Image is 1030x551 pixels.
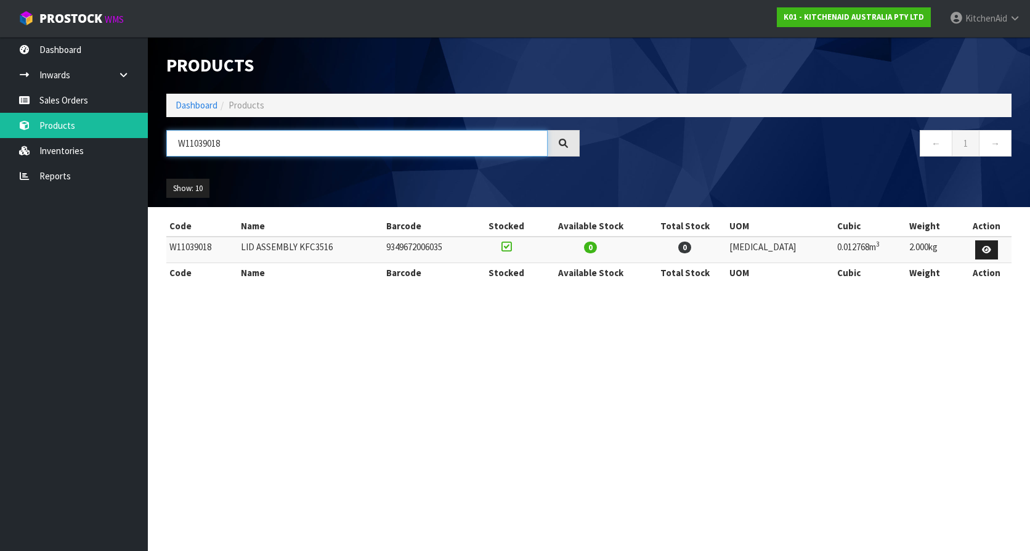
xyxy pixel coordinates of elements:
[166,55,580,75] h1: Products
[18,10,34,26] img: cube-alt.png
[238,237,383,263] td: LID ASSEMBLY KFC3516
[538,216,644,236] th: Available Stock
[383,216,476,236] th: Barcode
[105,14,124,25] small: WMS
[906,216,961,236] th: Weight
[238,216,383,236] th: Name
[834,216,906,236] th: Cubic
[961,263,1012,283] th: Action
[584,242,597,253] span: 0
[920,130,952,157] a: ←
[166,263,238,283] th: Code
[726,237,834,263] td: [MEDICAL_DATA]
[476,216,538,236] th: Stocked
[834,263,906,283] th: Cubic
[726,216,834,236] th: UOM
[166,216,238,236] th: Code
[906,263,961,283] th: Weight
[834,237,906,263] td: 0.012768m
[952,130,979,157] a: 1
[166,237,238,263] td: W11039018
[238,263,383,283] th: Name
[644,263,726,283] th: Total Stock
[383,263,476,283] th: Barcode
[229,99,264,111] span: Products
[979,130,1012,157] a: →
[965,12,1007,24] span: KitchenAid
[678,242,691,253] span: 0
[598,130,1012,160] nav: Page navigation
[644,216,726,236] th: Total Stock
[166,179,209,198] button: Show: 10
[166,130,548,157] input: Search products
[961,216,1012,236] th: Action
[726,263,834,283] th: UOM
[383,237,476,263] td: 9349672006035
[784,12,924,22] strong: K01 - KITCHENAID AUSTRALIA PTY LTD
[176,99,217,111] a: Dashboard
[538,263,644,283] th: Available Stock
[876,240,880,248] sup: 3
[39,10,102,27] span: ProStock
[906,237,961,263] td: 2.000kg
[476,263,538,283] th: Stocked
